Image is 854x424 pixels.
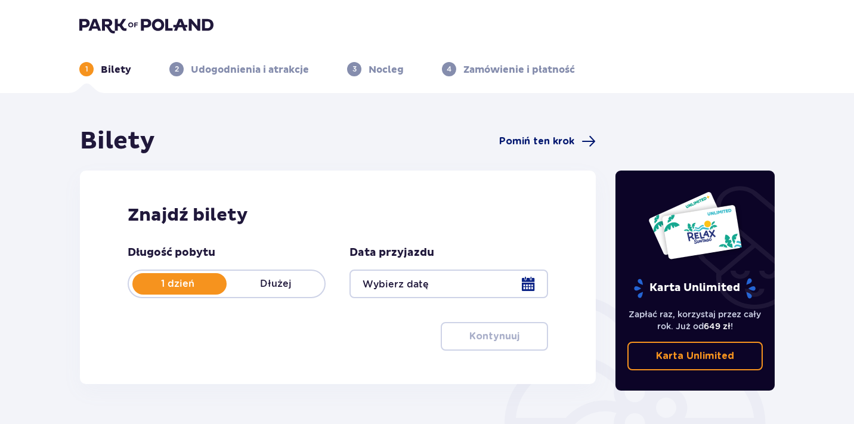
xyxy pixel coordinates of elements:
[169,62,309,76] div: 2Udogodnienia i atrakcje
[442,62,575,76] div: 4Zamówienie i płatność
[627,342,763,370] a: Karta Unlimited
[227,277,324,290] p: Dłużej
[85,64,88,75] p: 1
[447,64,451,75] p: 4
[349,246,434,260] p: Data przyjazdu
[191,63,309,76] p: Udogodnienia i atrakcje
[101,63,131,76] p: Bilety
[129,277,227,290] p: 1 dzień
[704,321,731,331] span: 649 zł
[656,349,734,363] p: Karta Unlimited
[347,62,404,76] div: 3Nocleg
[175,64,179,75] p: 2
[369,63,404,76] p: Nocleg
[352,64,357,75] p: 3
[633,278,757,299] p: Karta Unlimited
[128,204,548,227] h2: Znajdź bilety
[627,308,763,332] p: Zapłać raz, korzystaj przez cały rok. Już od !
[463,63,575,76] p: Zamówienie i płatność
[499,134,596,148] a: Pomiń ten krok
[648,191,742,260] img: Dwie karty całoroczne do Suntago z napisem 'UNLIMITED RELAX', na białym tle z tropikalnymi liśćmi...
[79,17,213,33] img: Park of Poland logo
[79,62,131,76] div: 1Bilety
[469,330,519,343] p: Kontynuuj
[499,135,574,148] span: Pomiń ten krok
[441,322,548,351] button: Kontynuuj
[128,246,215,260] p: Długość pobytu
[80,126,155,156] h1: Bilety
